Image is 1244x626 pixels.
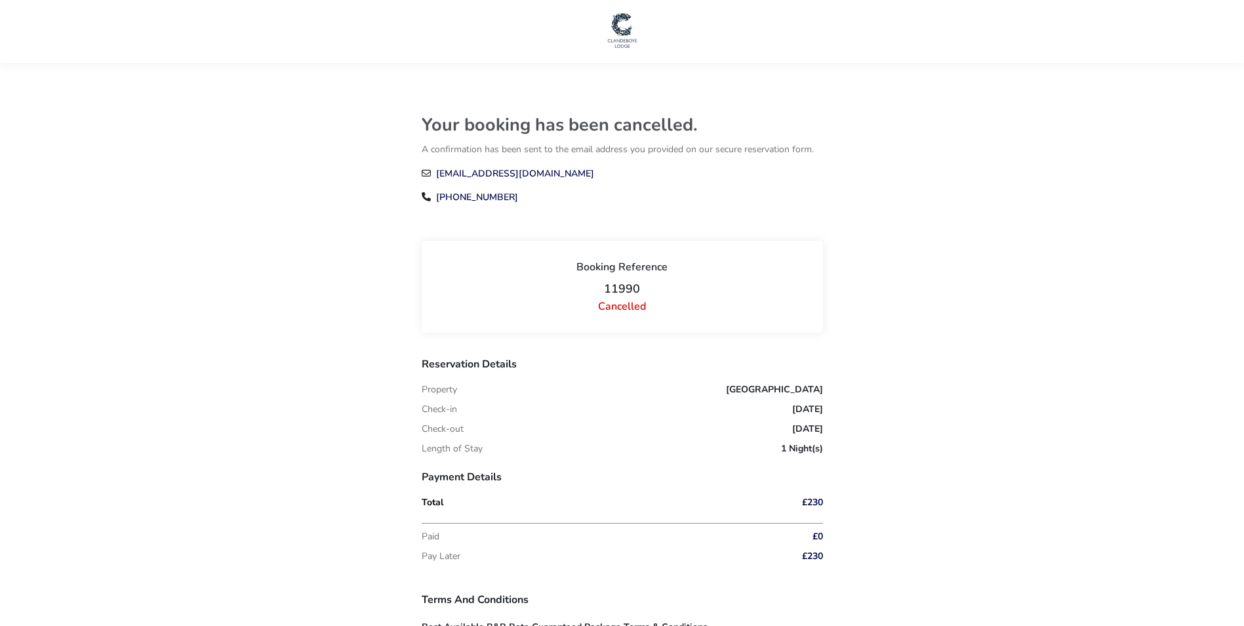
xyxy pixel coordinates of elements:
[432,301,813,312] div: Cancelled
[422,444,483,453] p: Length of Stay
[422,113,823,138] h1: Your booking has been cancelled.
[422,138,823,157] p: A confirmation has been sent to the email address you provided on our secure reservation form.
[422,552,743,561] p: Pay Later
[813,532,823,541] span: £0
[422,385,457,394] p: Property
[422,405,457,414] p: Check-in
[781,444,823,453] span: 1 Night(s)
[802,498,823,507] span: £230
[422,359,823,380] h3: Reservation Details
[422,532,743,541] p: Paid
[432,262,813,283] h2: Booking Reference
[436,191,518,203] a: [PHONE_NUMBER]
[422,472,823,493] h3: Payment Details
[606,10,639,50] img: Main Website
[792,405,823,414] span: [DATE]
[604,281,640,297] span: 11990
[802,552,823,561] span: £230
[792,425,823,434] span: [DATE]
[726,385,823,394] span: [GEOGRAPHIC_DATA]
[422,593,823,611] h3: Terms and Conditions
[436,167,594,180] a: [EMAIL_ADDRESS][DOMAIN_NAME]
[422,498,743,507] p: Total
[422,425,464,434] p: Check-out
